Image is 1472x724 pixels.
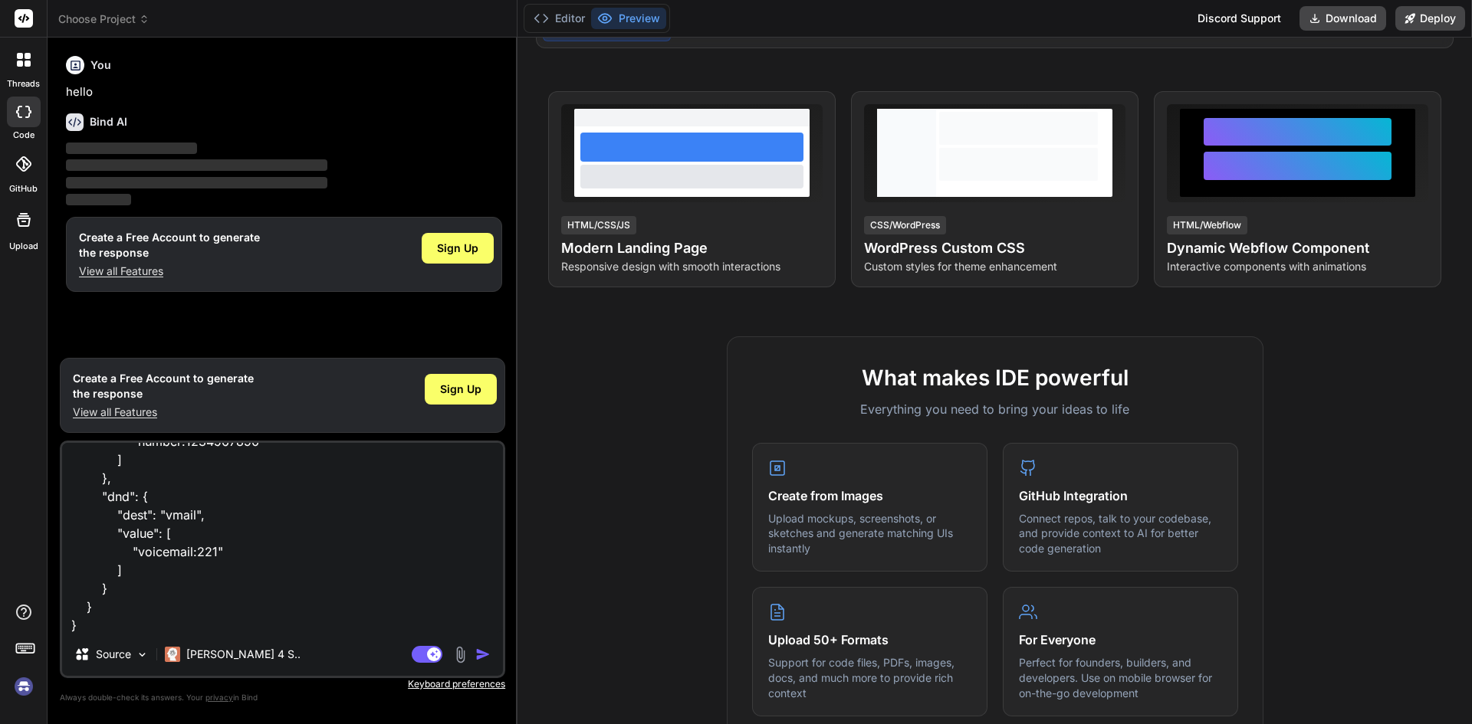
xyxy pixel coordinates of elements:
p: View all Features [79,264,260,279]
label: Upload [9,240,38,253]
img: signin [11,673,37,699]
p: Custom styles for theme enhancement [864,259,1125,274]
span: privacy [205,693,233,702]
p: Upload mockups, screenshots, or sketches and generate matching UIs instantly [768,511,971,556]
h6: You [90,57,111,73]
textarea: { "code": "success", "message": "Get call forward configuration successful", "result": { "always"... [62,443,503,633]
h4: WordPress Custom CSS [864,238,1125,259]
span: ‌ [66,159,327,171]
p: hello [66,84,502,101]
h2: What makes IDE powerful [752,362,1238,394]
p: View all Features [73,405,254,420]
h6: Bind AI [90,114,127,129]
img: Pick Models [136,648,149,661]
span: ‌ [66,177,327,188]
img: attachment [452,646,469,663]
span: ‌ [66,143,197,154]
h4: For Everyone [1019,631,1222,649]
label: threads [7,77,40,90]
img: icon [475,647,491,662]
span: ‌ [66,194,131,205]
img: Claude 4 Sonnet [165,647,180,662]
button: Editor [527,8,591,29]
h4: Upload 50+ Formats [768,631,971,649]
button: Deploy [1395,6,1465,31]
label: GitHub [9,182,38,195]
h4: Dynamic Webflow Component [1167,238,1428,259]
p: Source [96,647,131,662]
span: Sign Up [440,382,481,397]
div: CSS/WordPress [864,216,946,234]
p: Perfect for founders, builders, and developers. Use on mobile browser for on-the-go development [1019,655,1222,700]
p: Everything you need to bring your ideas to life [752,400,1238,418]
span: Sign Up [437,241,478,256]
h1: Create a Free Account to generate the response [73,371,254,401]
div: Discord Support [1188,6,1290,31]
h4: GitHub Integration [1019,486,1222,505]
h4: Modern Landing Page [561,238,823,259]
button: Preview [591,8,666,29]
p: [PERSON_NAME] 4 S.. [186,647,301,662]
h1: Create a Free Account to generate the response [79,230,260,260]
h4: Create from Images [768,486,971,505]
p: Support for code files, PDFs, images, docs, and much more to provide rich context [768,655,971,700]
button: Download [1299,6,1386,31]
p: Responsive design with smooth interactions [561,259,823,274]
p: Always double-check its answers. Your in Bind [60,690,505,705]
p: Connect repos, talk to your codebase, and provide context to AI for better code generation [1019,511,1222,556]
p: Keyboard preferences [60,678,505,690]
span: Choose Project [58,11,149,27]
div: HTML/Webflow [1167,216,1247,234]
div: HTML/CSS/JS [561,216,636,234]
label: code [13,129,34,142]
p: Interactive components with animations [1167,259,1428,274]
